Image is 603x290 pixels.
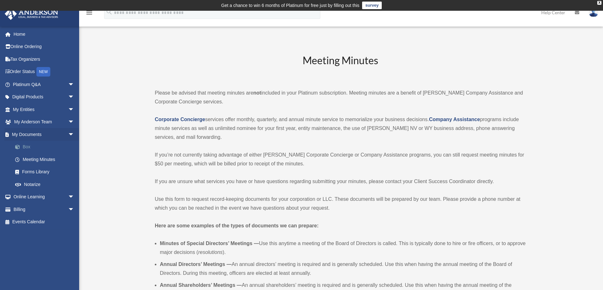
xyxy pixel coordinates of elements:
i: search [106,9,113,15]
em: resolutions [198,250,223,255]
a: survey [362,2,382,9]
b: Annual Directors’ Meetings — [160,262,232,267]
a: My Documentsarrow_drop_down [4,128,84,141]
span: arrow_drop_down [68,103,81,116]
li: Use this anytime a meeting of the Board of Directors is called. This is typically done to hire or... [160,239,526,257]
span: arrow_drop_down [68,91,81,104]
div: close [597,1,601,5]
span: arrow_drop_down [68,128,81,141]
a: Events Calendar [4,216,84,228]
a: Online Learningarrow_drop_down [4,191,84,203]
a: Order StatusNEW [4,65,84,78]
span: arrow_drop_down [68,203,81,216]
b: Minutes of Special Directors’ Meetings — [160,241,259,246]
strong: Here are some examples of the types of documents we can prepare: [155,223,319,228]
img: User Pic [589,8,598,17]
p: services offer monthly, quarterly, and annual minute service to memorialize your business decisio... [155,115,526,142]
a: Home [4,28,84,40]
span: arrow_drop_down [68,78,81,91]
p: Use this form to request record-keeping documents for your corporation or LLC. These documents wi... [155,195,526,213]
span: arrow_drop_down [68,191,81,204]
a: Online Ordering [4,40,84,53]
a: Notarize [9,178,84,191]
div: NEW [36,67,50,77]
a: My Anderson Teamarrow_drop_down [4,116,84,128]
p: If you are unsure what services you have or have questions regarding submitting your minutes, ple... [155,177,526,186]
p: If you’re not currently taking advantage of either [PERSON_NAME] Corporate Concierge or Company A... [155,151,526,168]
a: Billingarrow_drop_down [4,203,84,216]
a: My Entitiesarrow_drop_down [4,103,84,116]
a: menu [85,11,93,16]
a: Forms Library [9,166,84,178]
b: Annual Shareholders’ Meetings — [160,282,242,288]
p: Please be advised that meeting minutes are included in your Platinum subscription. Meeting minute... [155,89,526,106]
li: An annual directors’ meeting is required and is generally scheduled. Use this when having the ann... [160,260,526,278]
strong: not [253,90,261,96]
span: arrow_drop_down [68,116,81,129]
a: Tax Organizers [4,53,84,65]
a: Digital Productsarrow_drop_down [4,91,84,103]
img: Anderson Advisors Platinum Portal [3,8,60,20]
a: Platinum Q&Aarrow_drop_down [4,78,84,91]
a: Meeting Minutes [9,153,81,166]
div: Get a chance to win 6 months of Platinum for free just by filling out this [221,2,360,9]
h2: Meeting Minutes [155,53,526,80]
a: Corporate Concierge [155,117,205,122]
i: menu [85,9,93,16]
a: Company Assistance [429,117,480,122]
a: Box [9,141,84,153]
